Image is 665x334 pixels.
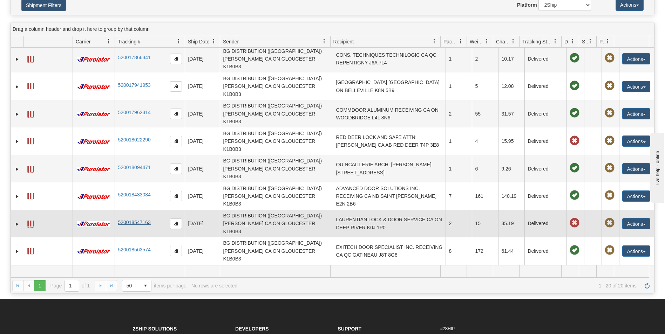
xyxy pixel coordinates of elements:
a: Label [27,163,34,174]
a: Expand [14,138,21,145]
td: 15.95 [498,127,524,155]
strong: Developers [235,326,269,332]
span: On time [570,81,579,91]
img: 11 - Purolator [76,139,111,144]
span: Ship Date [188,38,209,45]
img: 11 - Purolator [76,57,111,62]
td: Delivered [524,155,566,182]
a: Expand [14,56,21,63]
button: Actions [622,190,650,202]
td: [DATE] [185,265,220,292]
td: 1 [446,72,472,100]
span: Shipment Issues [582,38,588,45]
button: Copy to clipboard [170,191,182,201]
td: 1 [446,127,472,155]
a: Packages filter column settings [455,35,467,47]
td: 10.17 [498,45,524,72]
span: Tracking Status [522,38,553,45]
button: Actions [622,218,650,229]
a: Tracking Status filter column settings [549,35,561,47]
button: Copy to clipboard [170,54,182,64]
button: Actions [622,81,650,92]
td: [DATE] [185,155,220,182]
span: Delivery Status [564,38,570,45]
td: BG DISTRIBUTION ([GEOGRAPHIC_DATA]) [PERSON_NAME] CA ON GLOUCESTER K1B0B3 [220,45,333,72]
td: Delivered [524,265,566,292]
img: 11 - Purolator [76,194,111,199]
td: 5 [472,72,498,100]
button: Actions [622,245,650,257]
button: Actions [622,53,650,64]
button: Actions [622,135,650,147]
span: On time [570,190,579,200]
span: Pickup Not Assigned [605,163,615,173]
a: Pickup Status filter column settings [602,35,614,47]
td: QUINCAILLERIE ARCH. [PERSON_NAME][STREET_ADDRESS] [333,155,446,182]
td: Delivered [524,127,566,155]
a: 520017866341 [118,55,150,60]
button: Actions [622,163,650,174]
a: Label [27,80,34,91]
a: Charge filter column settings [507,35,519,47]
a: Expand [14,111,21,118]
a: Recipient filter column settings [428,35,440,47]
span: Pickup Not Assigned [605,218,615,228]
td: Delivered [524,72,566,100]
span: On time [570,163,579,173]
span: Carrier [76,38,91,45]
h6: #2SHIP [440,327,532,331]
a: Refresh [642,280,653,291]
td: [DATE] [185,45,220,72]
td: LAURENTIAN LOCK & DOOR SERVICE CA ON DEEP RIVER K0J 1P0 [333,210,446,237]
span: Packages [443,38,458,45]
td: RED DEER LOCK AND SAFE ATTN: [PERSON_NAME] CA AB RED DEER T4P 3E8 [333,127,446,155]
a: 520017962314 [118,110,150,115]
a: Expand [14,248,21,255]
a: 520017941953 [118,82,150,88]
span: Recipient [333,38,354,45]
span: Tracking # [118,38,141,45]
a: Delivery Status filter column settings [567,35,579,47]
img: 11 - Purolator [76,167,111,172]
strong: Support [338,326,362,332]
td: [DATE] [185,72,220,100]
span: Weight [470,38,484,45]
a: Sender filter column settings [318,35,330,47]
td: BG DISTRIBUTION ([GEOGRAPHIC_DATA]) [PERSON_NAME] CA ON GLOUCESTER K1B0B3 [220,127,333,155]
td: 140.19 [498,182,524,210]
td: COMMDOOR ALUMINUM RECEIVING CA ON WOODBRIDGE L4L 8N6 [333,100,446,127]
td: Delivered [524,237,566,265]
td: 8 [446,237,472,265]
a: 520018433034 [118,192,150,197]
a: Label [27,245,34,256]
td: [DATE] [185,237,220,265]
td: [DATE] [185,210,220,237]
td: 6 [472,155,498,182]
td: 9.26 [498,155,524,182]
td: Delivered [524,100,566,127]
td: BG DISTRIBUTION ([GEOGRAPHIC_DATA]) [PERSON_NAME] CA ON GLOUCESTER K1B0B3 [220,210,333,237]
span: Page of 1 [50,280,90,292]
a: Label [27,190,34,201]
span: items per page [122,280,186,292]
input: Page 1 [65,280,79,291]
span: Late [570,218,579,228]
a: 520018547163 [118,220,150,225]
button: Copy to clipboard [170,81,182,92]
td: BG DISTRIBUTION ([GEOGRAPHIC_DATA]) [PERSON_NAME] CA ON GLOUCESTER K1B0B3 [220,72,333,100]
span: Pickup Not Assigned [605,81,615,91]
td: BG DISTRIBUTION ([GEOGRAPHIC_DATA]) [PERSON_NAME] CA ON GLOUCESTER K1B0B3 [220,155,333,182]
td: BAY GLASS AND CONTRACTING CA ON NORTH BAY P1B 8X7 [333,265,446,292]
div: live help - online [5,6,65,11]
span: Pickup Status [599,38,605,45]
span: Charge [496,38,511,45]
a: Label [27,135,34,146]
td: 8 [472,265,498,292]
a: Tracking # filter column settings [173,35,185,47]
img: 11 - Purolator [76,112,111,117]
span: Pickup Not Assigned [605,53,615,63]
td: 172 [472,237,498,265]
td: EXITECH DOOR SPECIALIST INC. RECEIVING CA QC GATINEAU J8T 8G8 [333,237,446,265]
a: Expand [14,221,21,228]
td: Delivered [524,210,566,237]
